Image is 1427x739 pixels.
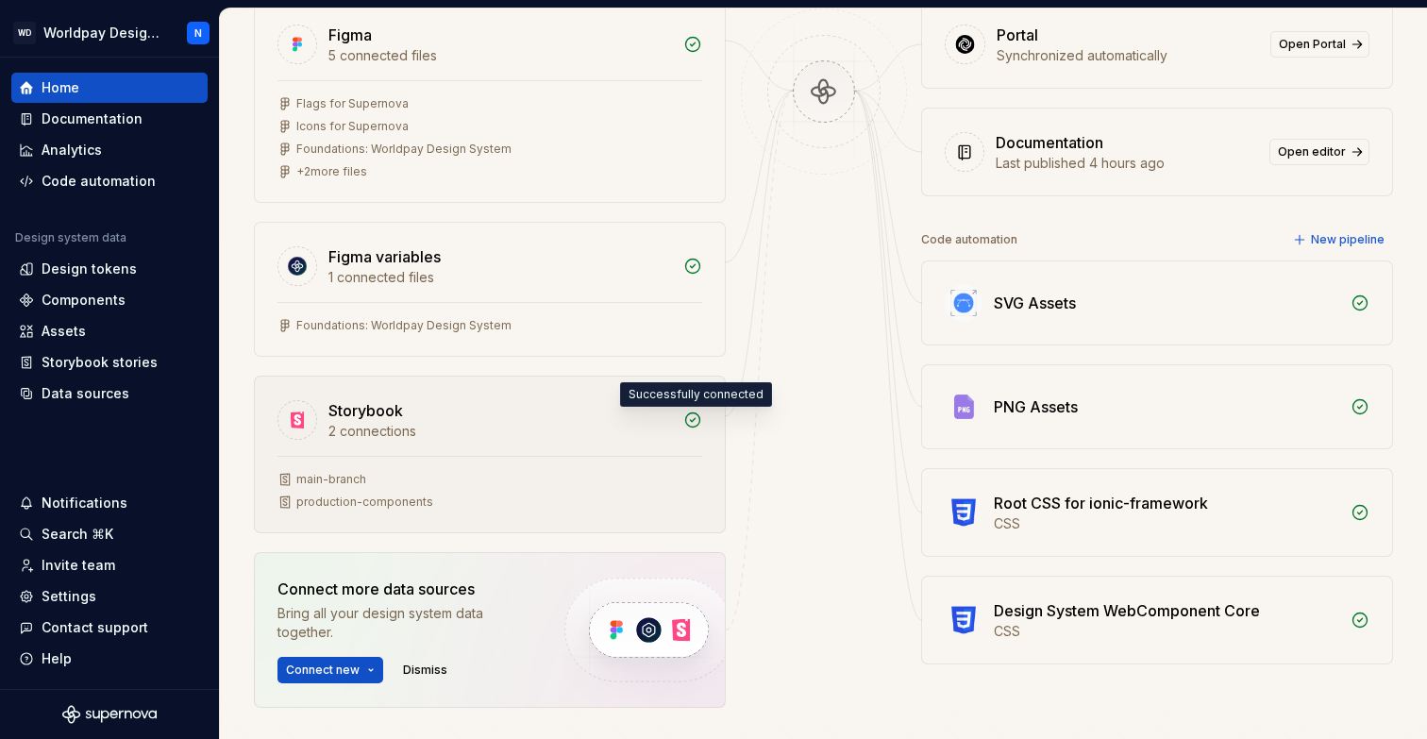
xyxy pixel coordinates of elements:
div: Portal [997,24,1038,46]
span: Connect new [286,663,360,678]
div: Code automation [921,227,1017,253]
a: Assets [11,316,208,346]
div: Contact support [42,618,148,637]
div: Help [42,649,72,668]
div: CSS [994,514,1339,533]
div: Storybook [328,399,403,422]
span: New pipeline [1311,232,1385,247]
a: Open editor [1269,139,1369,165]
div: Synchronized automatically [997,46,1259,65]
div: Documentation [996,131,1103,154]
div: main-branch [296,472,366,487]
a: Design tokens [11,254,208,284]
button: Notifications [11,488,208,518]
div: Code automation [42,172,156,191]
div: Data sources [42,384,129,403]
a: Open Portal [1270,31,1369,58]
a: Analytics [11,135,208,165]
div: Assets [42,322,86,341]
div: Design System WebComponent Core [994,599,1260,622]
div: Root CSS for ionic-framework [994,492,1208,514]
div: 5 connected files [328,46,672,65]
svg: Supernova Logo [62,705,157,724]
div: Home [42,78,79,97]
span: Dismiss [403,663,447,678]
div: Analytics [42,141,102,160]
div: Flags for Supernova [296,96,409,111]
div: Components [42,291,126,310]
a: Figma variables1 connected filesFoundations: Worldpay Design System [254,222,726,357]
a: Documentation [11,104,208,134]
div: CSS [994,622,1339,641]
span: Open Portal [1279,37,1346,52]
button: Contact support [11,613,208,643]
a: Invite team [11,550,208,580]
div: Figma [328,24,372,46]
div: Settings [42,587,96,606]
button: Dismiss [395,657,456,683]
div: Figma variables [328,245,441,268]
button: Connect new [277,657,383,683]
a: Storybook2 connectionsmain-branchproduction-components [254,376,726,533]
a: Data sources [11,378,208,409]
div: WD [13,22,36,44]
div: Foundations: Worldpay Design System [296,318,512,333]
div: Connect more data sources [277,578,532,600]
button: New pipeline [1287,227,1393,253]
div: Notifications [42,494,127,512]
div: Design tokens [42,260,137,278]
a: Code automation [11,166,208,196]
div: Worldpay Design System [43,24,164,42]
span: Open editor [1278,144,1346,160]
div: N [194,25,202,41]
div: Foundations: Worldpay Design System [296,142,512,157]
div: PNG Assets [994,395,1078,418]
div: Successfully connected [620,382,772,407]
div: Search ⌘K [42,525,113,544]
div: Invite team [42,556,115,575]
button: WDWorldpay Design SystemN [4,12,215,53]
a: Home [11,73,208,103]
div: Icons for Supernova [296,119,409,134]
div: Storybook stories [42,353,158,372]
div: Bring all your design system data together. [277,604,532,642]
div: Design system data [15,230,126,245]
div: 1 connected files [328,268,672,287]
div: Documentation [42,109,143,128]
div: production-components [296,495,433,510]
div: + 2 more files [296,164,367,179]
a: Settings [11,581,208,612]
div: Last published 4 hours ago [996,154,1258,173]
a: Storybook stories [11,347,208,378]
button: Help [11,644,208,674]
div: 2 connections [328,422,672,441]
a: Components [11,285,208,315]
div: SVG Assets [994,292,1076,314]
button: Search ⌘K [11,519,208,549]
